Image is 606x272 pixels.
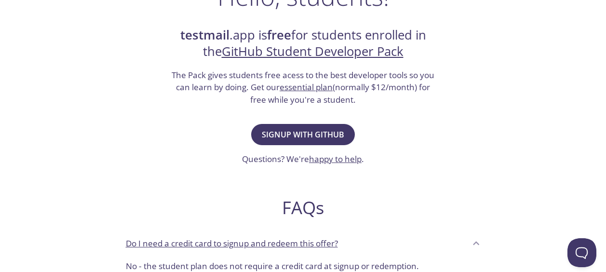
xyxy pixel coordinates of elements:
[309,153,362,164] a: happy to help
[180,27,229,43] strong: testmail
[171,69,436,106] h3: The Pack gives students free acess to the best developer tools so you can learn by doing. Get our...
[567,238,596,267] iframe: Help Scout Beacon - Open
[251,124,355,145] button: Signup with GitHub
[126,237,338,250] p: Do I need a credit card to signup and redeem this offer?
[222,43,404,60] a: GitHub Student Developer Pack
[242,153,364,165] h3: Questions? We're .
[118,230,488,256] div: Do I need a credit card to signup and redeem this offer?
[171,27,436,60] h2: .app is for students enrolled in the
[262,128,344,141] span: Signup with GitHub
[118,197,488,218] h2: FAQs
[267,27,291,43] strong: free
[280,82,333,93] a: essential plan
